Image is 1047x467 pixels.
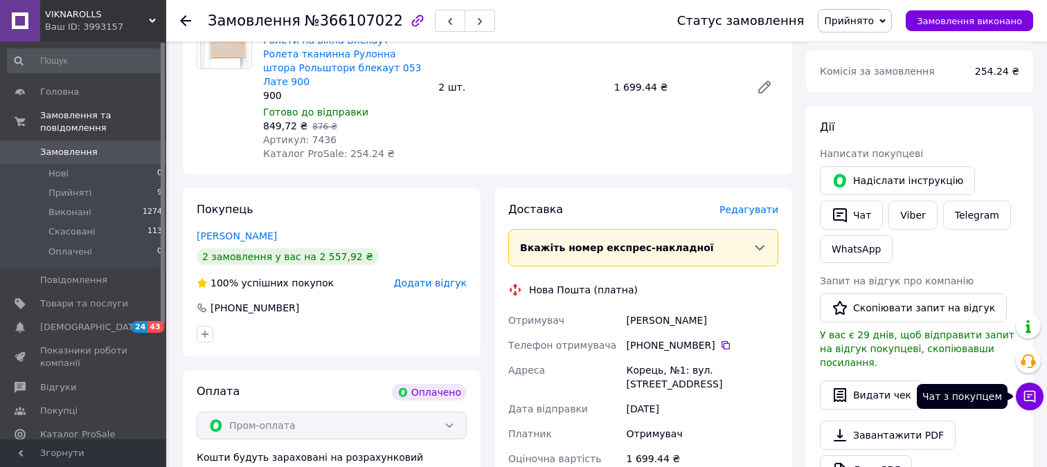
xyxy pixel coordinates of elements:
[48,167,69,180] span: Нові
[263,107,368,118] span: Готово до відправки
[157,167,162,180] span: 0
[209,301,301,315] div: [PHONE_NUMBER]
[526,283,641,297] div: Нова Пошта (платна)
[624,308,781,333] div: [PERSON_NAME]
[627,338,778,352] div: [PHONE_NUMBER]
[624,421,781,446] div: Отримувач
[508,403,588,414] span: Дата відправки
[820,235,893,263] a: WhatsApp
[7,48,163,73] input: Пошук
[751,73,778,101] a: Редагувати
[147,226,162,238] span: 113
[48,246,92,258] span: Оплачені
[820,148,923,159] span: Написати покупцеві
[820,381,923,410] button: Видати чек
[197,276,334,290] div: успішних покупок
[45,8,149,21] span: VIKNAROLLS
[433,77,608,97] div: 2 шт.
[624,396,781,421] div: [DATE]
[45,21,166,33] div: Ваш ID: 3993157
[197,203,253,216] span: Покупець
[48,206,91,219] span: Виконані
[820,293,1007,322] button: Скопіювати запит на відгук
[392,384,467,401] div: Оплачено
[132,321,147,333] span: 24
[48,187,91,199] span: Прийняті
[197,385,240,398] span: Оплата
[719,204,778,215] span: Редагувати
[208,12,301,29] span: Замовлення
[40,109,166,134] span: Замовлення та повідомлення
[180,14,191,28] div: Повернутися назад
[820,275,974,286] span: Запит на відгук про компанію
[263,120,307,131] span: 849,72 ₴
[143,206,162,219] span: 1274
[197,248,379,265] div: 2 замовлення у вас на 2 557,92 ₴
[508,340,616,351] span: Телефон отримувача
[147,321,163,333] span: 43
[40,428,115,441] span: Каталог ProSale
[906,10,1033,31] button: Замовлення виконано
[157,187,162,199] span: 9
[975,66,1019,77] span: 254.24 ₴
[520,242,714,253] span: Вкажіть номер експрес-накладної
[263,148,395,159] span: Каталог ProSale: 254.24 ₴
[40,381,76,394] span: Відгуки
[394,277,467,289] span: Додати відгук
[508,428,552,439] span: Платник
[508,453,601,464] span: Оціночна вартість
[40,405,78,417] span: Покупці
[312,122,337,131] span: 876 ₴
[40,297,128,310] span: Товари та послуги
[609,77,745,97] div: 1 699.44 ₴
[820,421,956,450] a: Завантажити PDF
[820,201,883,230] button: Чат
[40,274,107,286] span: Повідомлення
[820,329,1014,368] span: У вас є 29 днів, щоб відправити запит на відгук покупцеві, скопіювавши посилання.
[820,120,834,134] span: Дії
[917,16,1022,26] span: Замовлення виконано
[40,146,98,158] span: Замовлення
[263,134,337,145] span: Артикул: 7436
[263,35,421,87] a: Ролети на вікна Блекаут Ролета тканинна Рулонна штора Рольштори блекаут 053 Лате 900
[48,226,96,238] span: Скасовані
[508,365,545,376] span: Адреса
[263,89,427,102] div: 900
[677,14,805,28] div: Статус замовлення
[508,203,563,216] span: Доставка
[197,230,277,241] a: [PERSON_NAME]
[1016,383,1044,410] button: Чат з покупцем
[824,15,874,26] span: Прийнято
[820,66,935,77] span: Комісія за замовлення
[917,384,1008,409] div: Чат з покупцем
[888,201,937,230] a: Viber
[40,321,143,333] span: [DEMOGRAPHIC_DATA]
[624,358,781,396] div: Корець, №1: вул. [STREET_ADDRESS]
[211,277,238,289] span: 100%
[820,166,975,195] button: Надіслати інструкцію
[157,246,162,258] span: 0
[943,201,1011,230] a: Telegram
[40,345,128,369] span: Показники роботи компанії
[40,86,79,98] span: Головна
[305,12,403,29] span: №366107022
[508,315,564,326] span: Отримувач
